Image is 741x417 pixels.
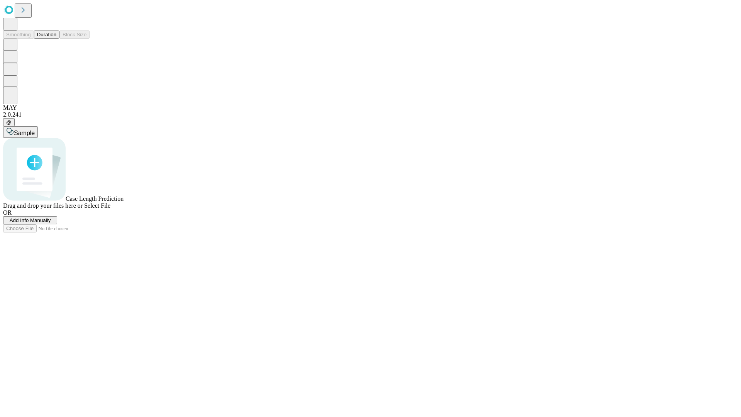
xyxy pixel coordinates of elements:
[10,217,51,223] span: Add Info Manually
[84,202,110,209] span: Select File
[3,202,83,209] span: Drag and drop your files here or
[3,216,57,224] button: Add Info Manually
[6,119,12,125] span: @
[3,111,738,118] div: 2.0.241
[14,130,35,136] span: Sample
[3,31,34,39] button: Smoothing
[3,104,738,111] div: MAY
[66,195,123,202] span: Case Length Prediction
[3,209,12,216] span: OR
[59,31,90,39] button: Block Size
[3,118,15,126] button: @
[3,126,38,138] button: Sample
[34,31,59,39] button: Duration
